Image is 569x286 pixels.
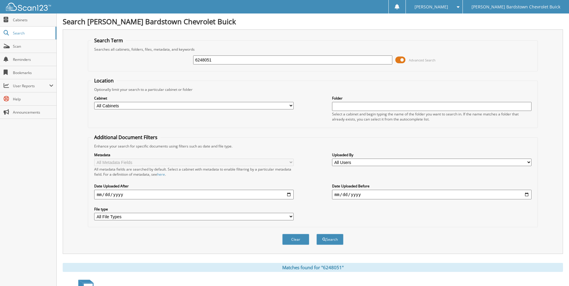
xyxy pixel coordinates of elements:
div: Optionally limit your search to a particular cabinet or folder [91,87,534,92]
div: Matches found for "6248051" [63,263,563,272]
label: Cabinet [94,96,294,101]
span: Announcements [13,110,53,115]
legend: Additional Document Filters [91,134,160,141]
div: Enhance your search for specific documents using filters such as date and file type. [91,144,534,149]
button: Search [316,234,343,245]
div: Select a cabinet and begin typing the name of the folder you want to search in. If the name match... [332,112,532,122]
input: start [94,190,294,199]
span: Advanced Search [409,58,436,62]
button: Clear [282,234,309,245]
label: Folder [332,96,532,101]
span: Reminders [13,57,53,62]
label: Date Uploaded Before [332,183,532,189]
label: Metadata [94,152,294,157]
label: File type [94,207,294,212]
input: end [332,190,532,199]
span: Search [13,31,52,36]
legend: Search Term [91,37,126,44]
h1: Search [PERSON_NAME] Bardstown Chevrolet Buick [63,16,563,26]
span: Cabinets [13,17,53,22]
span: Scan [13,44,53,49]
a: here [157,172,165,177]
label: Uploaded By [332,152,532,157]
legend: Location [91,77,117,84]
div: Searches all cabinets, folders, files, metadata, and keywords [91,47,534,52]
span: [PERSON_NAME] Bardstown Chevrolet Buick [472,5,560,9]
label: Date Uploaded After [94,183,294,189]
div: All metadata fields are searched by default. Select a cabinet with metadata to enable filtering b... [94,167,294,177]
span: Bookmarks [13,70,53,75]
span: Help [13,97,53,102]
span: [PERSON_NAME] [415,5,448,9]
span: User Reports [13,83,49,88]
img: scan123-logo-white.svg [6,3,51,11]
